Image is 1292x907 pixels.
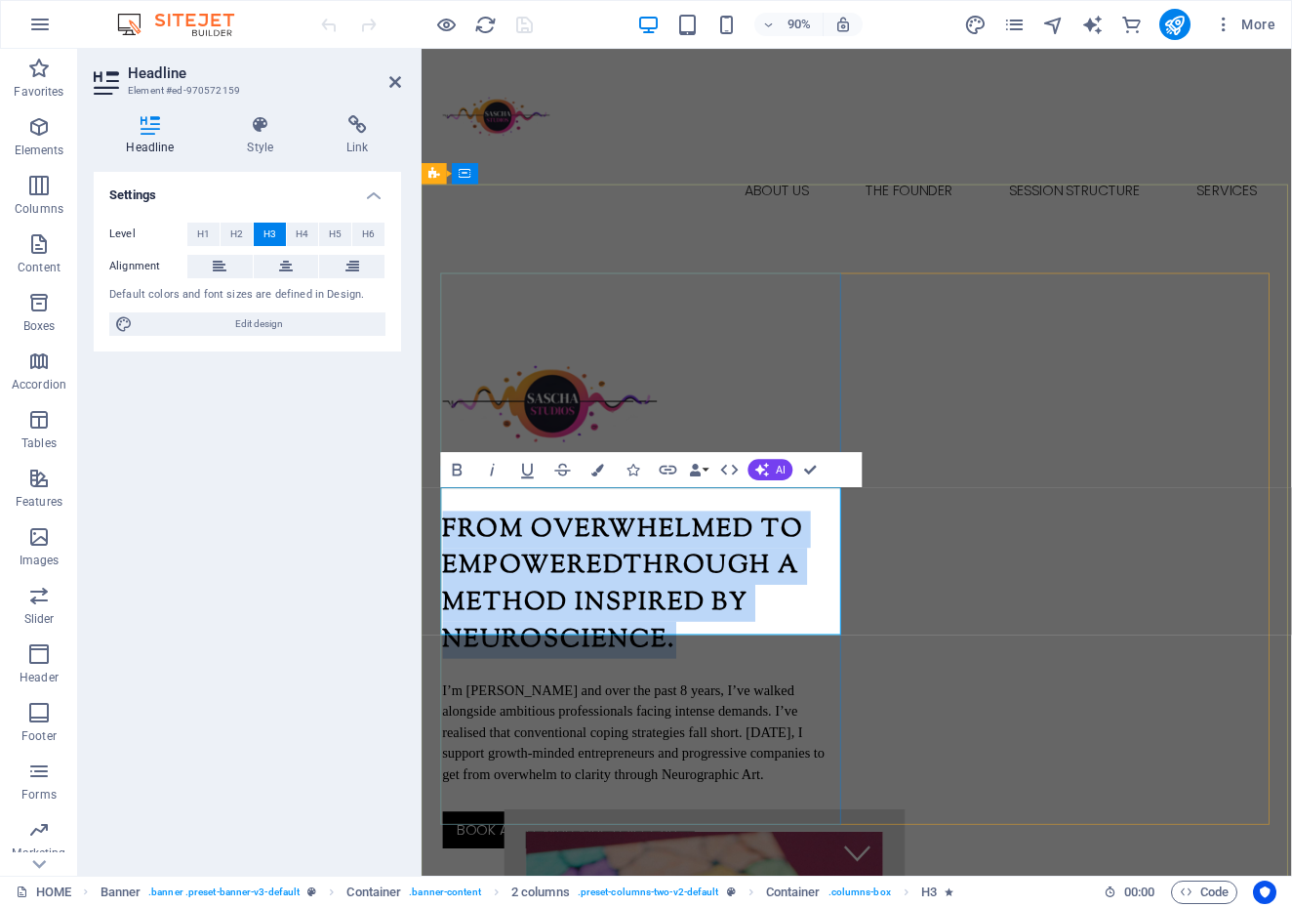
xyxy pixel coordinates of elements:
i: Pages (Ctrl+Alt+S) [1003,14,1026,36]
span: H4 [296,223,308,246]
p: Images [20,553,60,568]
div: Default colors and font sizes are defined in Design. [109,287,385,304]
span: . banner .preset-banner-v3-default [148,881,300,904]
i: Reload page [474,14,497,36]
button: Colors [581,452,614,487]
button: text_generator [1081,13,1105,36]
button: H2 [221,223,253,246]
i: This element is a customizable preset [307,886,316,897]
span: . banner-content [409,881,480,904]
i: On resize automatically adjust zoom level to fit chosen device. [834,16,852,33]
i: Element contains an animation [945,886,953,897]
span: Code [1180,881,1229,904]
p: Favorites [14,84,63,100]
span: H2 [230,223,243,246]
span: H6 [362,223,375,246]
span: Click to select. Double-click to edit [101,881,141,904]
span: Edit design [139,312,380,336]
a: Click to cancel selection. Double-click to open Pages [16,881,71,904]
h4: Headline [94,115,215,156]
i: Design (Ctrl+Alt+Y) [964,14,987,36]
button: H1 [187,223,220,246]
p: Tables [21,435,57,451]
label: Level [109,223,187,246]
p: Elements [15,143,64,158]
button: Underline (⌘U) [510,452,544,487]
p: Boxes [23,318,56,334]
button: Italic (⌘I) [475,452,508,487]
p: Marketing [12,845,65,861]
h4: Style [215,115,314,156]
p: Footer [21,728,57,744]
button: pages [1003,13,1027,36]
button: Usercentrics [1253,881,1276,904]
button: H4 [287,223,319,246]
p: Accordion [12,377,66,392]
button: H3 [254,223,286,246]
i: Publish [1163,14,1186,36]
button: Link [651,452,684,487]
button: Confirm (⌘+⏎) [794,452,828,487]
h3: Element #ed-970572159 [128,82,362,100]
button: 90% [754,13,824,36]
span: : [1138,885,1141,899]
span: Click to select. Double-click to edit [766,881,821,904]
button: navigator [1042,13,1066,36]
span: 00 00 [1124,881,1154,904]
button: Strikethrough [545,452,579,487]
p: Slider [24,611,55,627]
button: Bold (⌘B) [440,452,473,487]
span: Click to select. Double-click to edit [346,881,401,904]
button: HTML [712,452,746,487]
span: . preset-columns-two-v2-default [578,881,719,904]
button: Icons [616,452,649,487]
p: Forms [21,787,57,803]
label: Alignment [109,255,187,278]
span: . columns-box [828,881,891,904]
h4: Settings [94,172,401,207]
span: AI [776,465,786,475]
i: AI Writer [1081,14,1104,36]
button: commerce [1120,13,1144,36]
nav: breadcrumb [101,881,954,904]
button: Data Bindings [686,452,710,487]
img: Editor Logo [112,13,259,36]
p: Features [16,494,62,510]
button: AI [747,460,792,481]
button: reload [473,13,497,36]
span: H1 [197,223,210,246]
i: This element is a customizable preset [727,886,736,897]
button: Click here to leave preview mode and continue editing [434,13,458,36]
h3: From Overwhelmed to EmpoweredThrough a Method Inspired by Neuroscience. [23,514,468,678]
span: Click to select. Double-click to edit [921,881,937,904]
button: More [1206,9,1283,40]
p: Content [18,260,61,275]
button: design [964,13,988,36]
p: Columns [15,201,63,217]
h6: Session time [1104,881,1155,904]
h6: 90% [784,13,815,36]
button: Code [1171,881,1237,904]
h4: Link [314,115,401,156]
button: H6 [352,223,384,246]
span: H3 [263,223,276,246]
i: Commerce [1120,14,1143,36]
button: H5 [319,223,351,246]
span: H5 [329,223,342,246]
h2: Headline [128,64,401,82]
span: More [1214,15,1275,34]
i: Navigator [1042,14,1065,36]
button: Edit design [109,312,385,336]
p: Header [20,670,59,685]
span: Click to select. Double-click to edit [511,881,570,904]
button: publish [1159,9,1191,40]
